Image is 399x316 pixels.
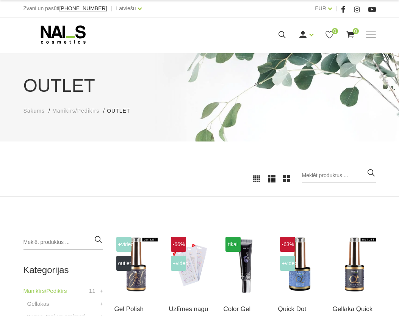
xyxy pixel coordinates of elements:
[27,299,49,308] a: Gēllakas
[171,237,186,252] span: -66%
[116,237,131,252] span: +Video
[116,4,136,13] a: Latviešu
[224,235,267,294] img: Daudzfunkcionāla pigmentēta dizaina pasta, ar kuras palīdzību iespējams zīmēt “one stroke” un “žo...
[23,286,67,296] a: Manikīrs/Pedikīrs
[171,256,186,271] span: +Video
[111,4,112,13] span: |
[325,30,334,39] a: 0
[59,6,107,11] a: [PHONE_NUMBER]
[23,108,45,114] span: Sākums
[52,108,99,114] span: Manikīrs/Pedikīrs
[23,4,107,13] div: Zvani un pasūti
[23,72,376,99] h1: OUTLET
[23,107,45,115] a: Sākums
[278,235,321,294] img: Quick Dot Tops – virsējais pārklājums bez lipīgā slāņa.Aktuālais trends modernam manikīra noslēgu...
[353,28,359,34] span: 0
[89,286,95,296] span: 11
[336,4,337,13] span: |
[59,5,107,11] span: [PHONE_NUMBER]
[315,4,326,13] a: EUR
[100,299,103,308] a: +
[332,28,338,34] span: 0
[107,107,138,115] li: OUTLET
[225,237,241,252] span: tikai e-veikalā
[280,256,295,271] span: +Video
[333,235,376,294] img: Ātri, ērti un vienkārši!Intensīvi pigmentēta gellaka, kas perfekti klājas arī vienā slānī, tādā v...
[346,30,355,39] a: 0
[100,286,103,296] a: +
[23,265,103,275] h2: Kategorijas
[302,168,376,183] input: Meklēt produktus ...
[52,107,99,115] a: Manikīrs/Pedikīrs
[280,237,295,252] span: -63%
[114,235,158,294] img: Ilgnoturīga, intensīvi pigmentēta gēllaka. Viegli klājas, lieliski žūst, nesaraujas, neatkāpjas n...
[116,256,131,271] span: OUTLET
[23,235,103,250] input: Meklēt produktus ...
[169,235,212,294] img: Profesionālās dizaina uzlīmes nagiem...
